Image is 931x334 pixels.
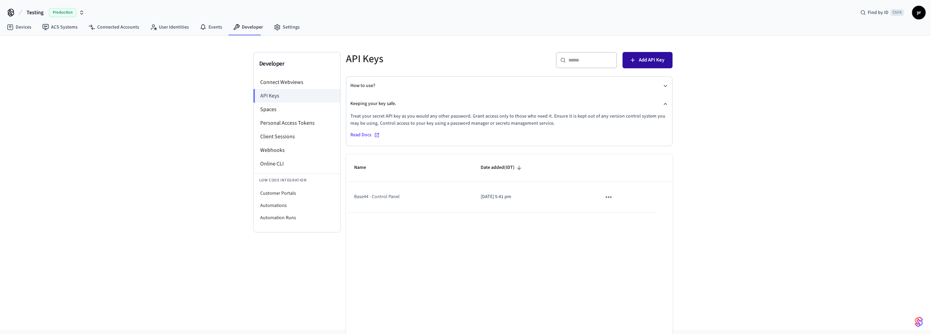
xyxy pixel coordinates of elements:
a: Read Docs [350,130,668,140]
a: Devices [1,21,37,33]
h3: Developer [259,59,335,69]
a: Events [194,21,228,33]
img: SeamLogoGradient.69752ec5.svg [915,316,923,327]
li: API Keys [253,89,340,103]
span: Testing [27,8,44,17]
span: Add API Key [639,56,664,65]
li: Automation Runs [254,212,340,224]
a: User Identities [145,21,194,33]
li: Webhooks [254,143,340,157]
li: Personal Access Tokens [254,116,340,130]
span: Ctrl K [891,9,904,16]
span: Name [354,162,375,173]
a: Settings [268,21,305,33]
li: Spaces [254,103,340,116]
p: [DATE] 5:41 pm [481,193,585,200]
span: Read Docs [350,131,371,139]
button: yr [912,6,926,19]
h5: API Keys [346,52,505,66]
li: Customer Portals [254,187,340,199]
div: Keeping your key safe. [350,113,668,146]
span: Date added(IDT) [481,162,523,173]
a: Developer [228,21,268,33]
li: Online CLI [254,157,340,171]
p: Treat your secret API key as you would any other password. Grant access only to those who need it... [350,113,668,127]
span: yr [913,6,925,19]
button: Keeping your key safe. [350,95,668,113]
li: Low Code Integration [254,173,340,187]
span: Find by ID [868,9,888,16]
button: Add API Key [622,52,672,68]
li: Connect Webviews [254,75,340,89]
li: Automations [254,199,340,212]
button: How to use? [350,77,668,95]
span: Production [49,8,76,17]
li: Client Sessions [254,130,340,143]
td: Base44 - Control Panel [346,182,472,213]
a: ACS Systems [37,21,83,33]
div: Find by IDCtrl K [855,6,909,19]
a: Connected Accounts [83,21,145,33]
table: sticky table [346,154,672,213]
